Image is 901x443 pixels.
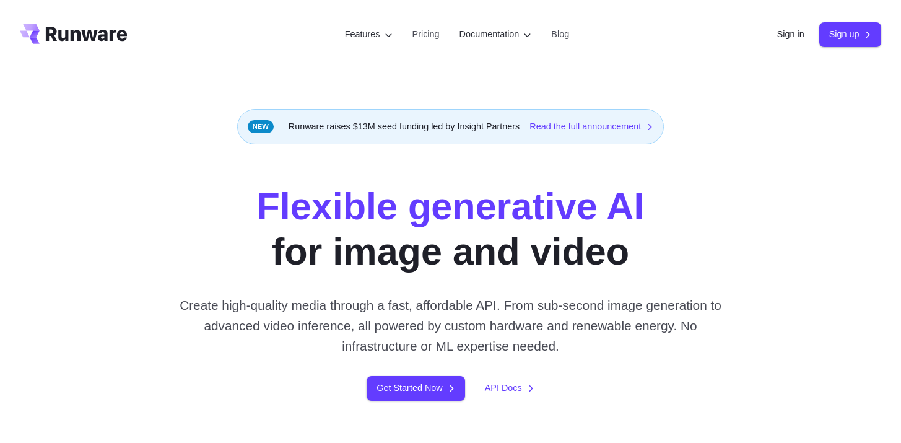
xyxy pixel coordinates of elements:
strong: Flexible generative AI [257,185,645,227]
a: Blog [551,27,569,42]
a: Read the full announcement [529,120,653,134]
a: API Docs [485,381,534,395]
a: Get Started Now [367,376,464,400]
a: Pricing [412,27,440,42]
a: Go to / [20,24,128,44]
div: Runware raises $13M seed funding led by Insight Partners [237,109,664,144]
label: Features [345,27,393,42]
label: Documentation [459,27,532,42]
h1: for image and video [257,184,645,275]
a: Sign in [777,27,804,42]
a: Sign up [819,22,882,46]
p: Create high-quality media through a fast, affordable API. From sub-second image generation to adv... [175,295,726,357]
